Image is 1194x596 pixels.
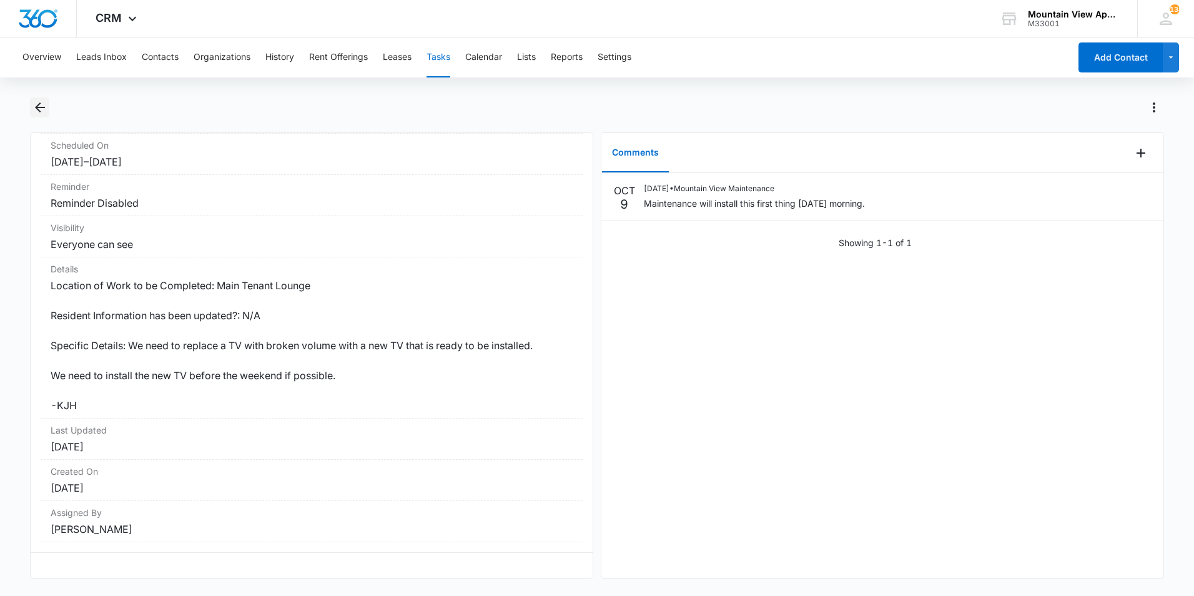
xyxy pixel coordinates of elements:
p: Showing 1-1 of 1 [839,236,912,249]
dd: [DATE] [51,480,573,495]
span: CRM [96,11,122,24]
button: Settings [598,37,631,77]
div: Created On[DATE] [41,460,583,501]
div: DetailsLocation of Work to be Completed: Main Tenant Lounge Resident Information has been updated... [41,257,583,419]
div: account id [1028,19,1119,28]
button: Lists [517,37,536,77]
div: ReminderReminder Disabled [41,175,583,216]
button: Leads Inbox [76,37,127,77]
dd: [DATE] – [DATE] [51,154,573,169]
dd: Reminder Disabled [51,196,573,211]
button: Actions [1144,97,1164,117]
div: Assigned By[PERSON_NAME] [41,501,583,542]
button: Contacts [142,37,179,77]
div: VisibilityEveryone can see [41,216,583,257]
button: Calendar [465,37,502,77]
dt: Reminder [51,180,573,193]
button: History [265,37,294,77]
button: Tasks [427,37,450,77]
button: Add Contact [1078,42,1163,72]
dd: Everyone can see [51,237,573,252]
dt: Details [51,262,573,276]
div: Scheduled On[DATE]–[DATE] [41,134,583,175]
span: 138 [1170,4,1180,14]
dt: Visibility [51,221,573,234]
div: Last Updated[DATE] [41,419,583,460]
dt: Created On [51,465,573,478]
p: Maintenance will install this first thing [DATE] morning. [644,197,865,210]
button: Leases [383,37,412,77]
p: OCT [614,183,635,198]
dt: Scheduled On [51,139,573,152]
dd: [PERSON_NAME] [51,522,573,537]
button: Comments [602,134,669,172]
button: Overview [22,37,61,77]
p: [DATE] • Mountain View Maintenance [644,183,865,194]
button: Add Comment [1131,143,1151,163]
button: Reports [551,37,583,77]
button: Back [30,97,49,117]
button: Rent Offerings [309,37,368,77]
p: 9 [620,198,628,211]
dd: [DATE] [51,439,573,454]
div: account name [1028,9,1119,19]
div: notifications count [1170,4,1180,14]
button: Organizations [194,37,250,77]
dt: Last Updated [51,424,573,437]
dd: Location of Work to be Completed: Main Tenant Lounge Resident Information has been updated?: N/A ... [51,278,573,413]
dt: Assigned By [51,506,573,519]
